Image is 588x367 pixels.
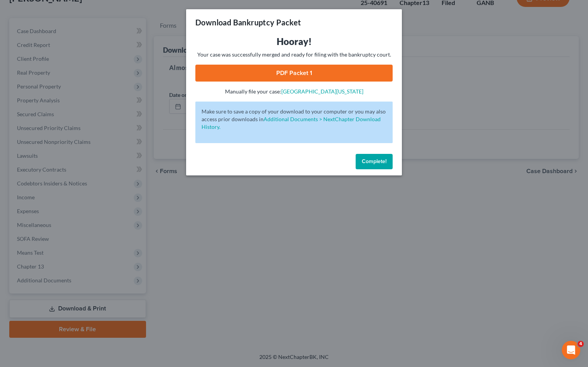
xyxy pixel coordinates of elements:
[202,116,381,130] a: Additional Documents > NextChapter Download History.
[362,158,386,165] span: Complete!
[195,51,393,58] p: Your case was successfully merged and ready for filing with the bankruptcy court.
[195,88,393,95] p: Manually file your case:
[356,154,393,169] button: Complete!
[578,341,584,347] span: 4
[202,108,386,131] p: Make sure to save a copy of your download to your computer or you may also access prior downloads in
[195,35,393,48] h3: Hooray!
[195,65,393,82] a: PDF Packet 1
[562,341,580,359] iframe: Intercom live chat
[195,17,301,28] h3: Download Bankruptcy Packet
[281,88,363,95] a: [GEOGRAPHIC_DATA][US_STATE]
